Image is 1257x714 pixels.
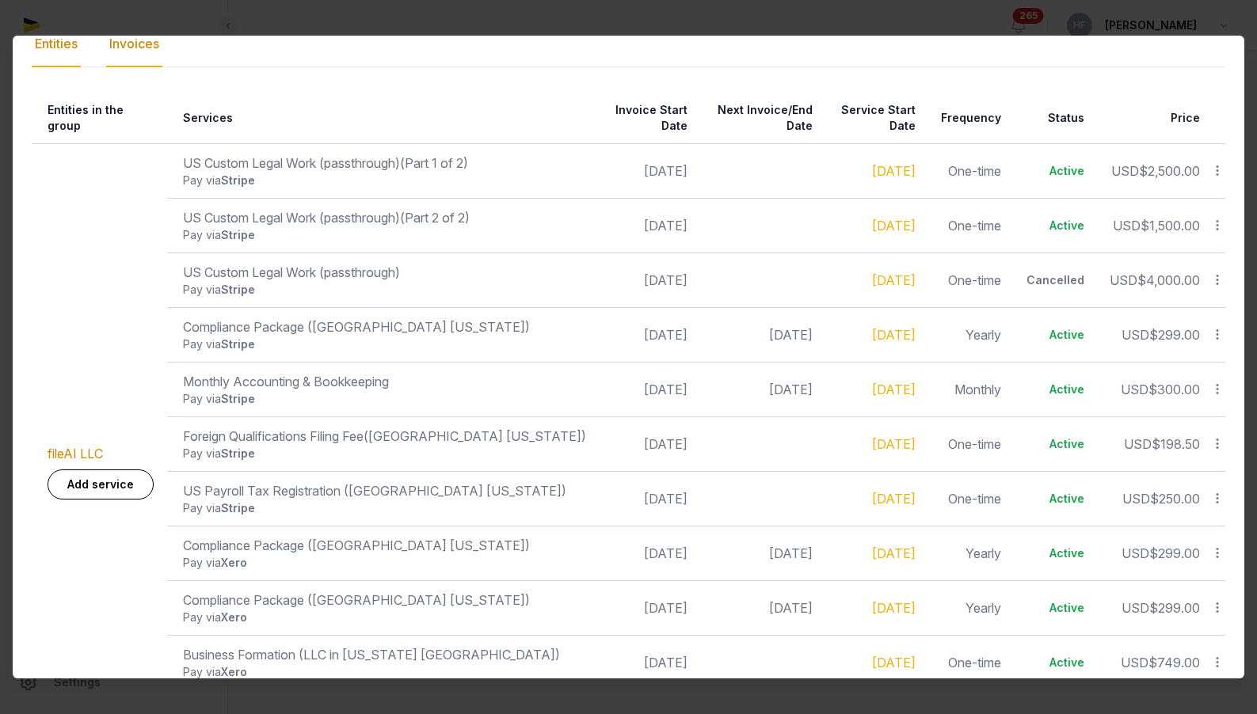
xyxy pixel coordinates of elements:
[1027,491,1084,507] div: Active
[596,253,698,308] td: [DATE]
[925,363,1011,417] td: Monthly
[925,581,1011,636] td: Yearly
[872,272,916,288] a: [DATE]
[925,526,1011,581] td: Yearly
[1122,600,1149,616] span: USD
[221,228,255,241] span: Stripe
[1027,382,1084,397] div: Active
[167,93,596,144] th: Services
[32,93,167,144] th: Entities in the group
[400,210,470,226] span: (Part 2 of 2)
[221,283,255,296] span: Stripe
[872,382,916,397] a: [DATE]
[106,21,162,67] div: Invoices
[1027,436,1084,452] div: Active
[183,645,586,664] div: Business Formation (LLC in [US_STATE] [GEOGRAPHIC_DATA])
[183,317,586,336] div: Compliance Package ([GEOGRAPHIC_DATA] [US_STATE])
[1152,436,1200,452] span: $198.50
[48,469,154,499] a: Add service
[1027,545,1084,561] div: Active
[183,282,586,298] div: Pay via
[1150,491,1200,507] span: $250.00
[596,199,698,253] td: [DATE]
[1027,655,1084,670] div: Active
[1027,600,1084,616] div: Active
[596,308,698,363] td: [DATE]
[183,664,586,680] div: Pay via
[1122,327,1149,343] span: USD
[925,417,1011,472] td: One-time
[769,327,813,343] span: [DATE]
[596,526,698,581] td: [DATE]
[1121,382,1148,397] span: USD
[769,600,813,616] span: [DATE]
[221,337,255,351] span: Stripe
[183,481,586,500] div: US Payroll Tax Registration ([GEOGRAPHIC_DATA] [US_STATE])
[872,327,916,343] a: [DATE]
[183,227,586,243] div: Pay via
[221,173,255,187] span: Stripe
[1027,218,1084,234] div: Active
[221,392,255,405] span: Stripe
[183,446,586,461] div: Pay via
[596,472,698,526] td: [DATE]
[32,21,1225,67] nav: Tabs
[1027,163,1084,179] div: Active
[183,500,586,516] div: Pay via
[1141,218,1200,234] span: $1,500.00
[872,436,916,452] a: [DATE]
[925,472,1011,526] td: One-time
[221,446,255,460] span: Stripe
[769,545,813,561] span: [DATE]
[183,427,586,446] div: Foreign Qualifications Filing Fee
[221,556,247,569] span: Xero
[183,391,586,407] div: Pay via
[872,655,916,670] a: [DATE]
[1111,163,1139,179] span: USD
[822,93,925,144] th: Service Start Date
[1137,272,1200,288] span: $4,000.00
[872,545,916,561] a: [DATE]
[183,154,586,173] div: US Custom Legal Work (passthrough)
[1148,655,1200,670] span: $749.00
[221,501,255,515] span: Stripe
[183,336,586,352] div: Pay via
[48,446,103,461] a: fileAI LLC
[32,21,81,67] div: Entities
[364,428,586,444] span: ([GEOGRAPHIC_DATA] [US_STATE])
[596,144,698,199] td: [DATE]
[1122,545,1149,561] span: USD
[925,144,1011,199] td: One-time
[1113,218,1141,234] span: USD
[1124,436,1152,452] span: USD
[872,218,916,234] a: [DATE]
[183,610,586,625] div: Pay via
[183,208,586,227] div: US Custom Legal Work (passthrough)
[183,536,586,555] div: Compliance Package ([GEOGRAPHIC_DATA] [US_STATE])
[596,93,698,144] th: Invoice Start Date
[872,600,916,616] a: [DATE]
[872,163,916,179] a: [DATE]
[1011,93,1094,144] th: Status
[1094,93,1209,144] th: Price
[925,199,1011,253] td: One-time
[1139,163,1200,179] span: $2,500.00
[697,93,821,144] th: Next Invoice/End Date
[1027,272,1084,288] div: Cancelled
[925,308,1011,363] td: Yearly
[925,636,1011,690] td: One-time
[1149,600,1200,616] span: $299.00
[596,417,698,472] td: [DATE]
[400,155,468,171] span: (Part 1 of 2)
[1148,382,1200,397] span: $300.00
[1121,655,1148,670] span: USD
[596,581,698,636] td: [DATE]
[183,173,586,188] div: Pay via
[596,363,698,417] td: [DATE]
[1110,272,1137,288] span: USD
[925,93,1011,144] th: Frequency
[1027,327,1084,343] div: Active
[925,253,1011,308] td: One-time
[221,610,247,624] span: Xero
[1149,545,1200,561] span: $299.00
